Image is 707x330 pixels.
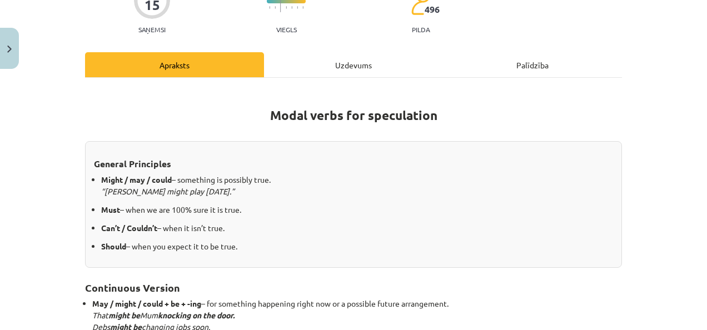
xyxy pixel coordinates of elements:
strong: might be [108,310,140,320]
img: icon-short-line-57e1e144782c952c97e751825c79c345078a6d821885a25fce030b3d8c18986b.svg [269,6,270,9]
img: icon-short-line-57e1e144782c952c97e751825c79c345078a6d821885a25fce030b3d8c18986b.svg [286,6,287,9]
strong: Modal verbs for speculation [270,107,437,123]
p: – something is possibly true. [101,174,613,197]
img: icon-short-line-57e1e144782c952c97e751825c79c345078a6d821885a25fce030b3d8c18986b.svg [291,6,292,9]
p: Saņemsi [134,26,170,33]
em: “[PERSON_NAME] might play [DATE].” [101,186,235,196]
img: icon-short-line-57e1e144782c952c97e751825c79c345078a6d821885a25fce030b3d8c18986b.svg [275,6,276,9]
p: – when you expect it to be true. [101,241,613,252]
strong: General Principles [94,158,171,169]
strong: knocking on the door. [158,310,235,320]
img: icon-close-lesson-0947bae3869378f0d4975bcd49f059093ad1ed9edebbc8119c70593378902aed.svg [7,46,12,53]
p: pilda [412,26,430,33]
div: Uzdevums [264,52,443,77]
p: Viegls [276,26,297,33]
strong: Must [101,204,120,214]
strong: May / might / could + be + -ing [92,298,201,308]
p: – when we are 100% sure it is true. [101,204,613,216]
div: Palīdzība [443,52,622,77]
em: That Mum [92,310,235,320]
div: Apraksts [85,52,264,77]
strong: Might / may / could [101,174,172,184]
strong: Continuous Version [85,281,180,294]
strong: Can’t / Couldn’t [101,223,157,233]
span: 496 [425,4,440,14]
img: icon-short-line-57e1e144782c952c97e751825c79c345078a6d821885a25fce030b3d8c18986b.svg [297,6,298,9]
p: – when it isn’t true. [101,222,613,234]
strong: Should [101,241,126,251]
img: icon-short-line-57e1e144782c952c97e751825c79c345078a6d821885a25fce030b3d8c18986b.svg [302,6,303,9]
